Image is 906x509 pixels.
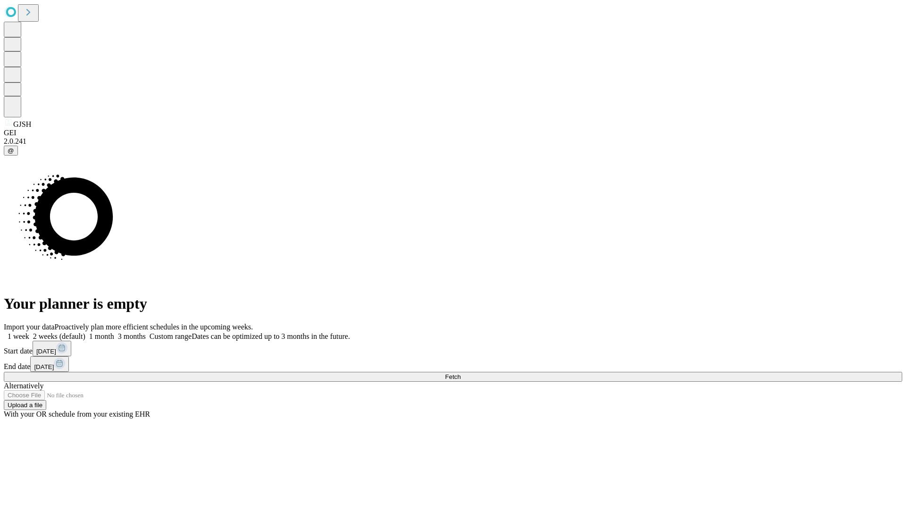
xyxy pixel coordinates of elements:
h1: Your planner is empty [4,295,902,312]
span: Dates can be optimized up to 3 months in the future. [192,332,350,340]
button: Fetch [4,372,902,382]
span: Import your data [4,323,55,331]
div: End date [4,356,902,372]
span: Custom range [150,332,192,340]
span: 1 week [8,332,29,340]
span: 3 months [118,332,146,340]
span: 1 month [89,332,114,340]
span: With your OR schedule from your existing EHR [4,410,150,418]
span: GJSH [13,120,31,128]
span: Fetch [445,373,461,380]
span: 2 weeks (default) [33,332,85,340]
button: @ [4,146,18,156]
div: GEI [4,129,902,137]
button: [DATE] [30,356,69,372]
button: Upload a file [4,400,46,410]
span: Proactively plan more efficient schedules in the upcoming weeks. [55,323,253,331]
div: 2.0.241 [4,137,902,146]
span: [DATE] [36,348,56,355]
span: [DATE] [34,363,54,370]
div: Start date [4,341,902,356]
span: Alternatively [4,382,43,390]
button: [DATE] [33,341,71,356]
span: @ [8,147,14,154]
